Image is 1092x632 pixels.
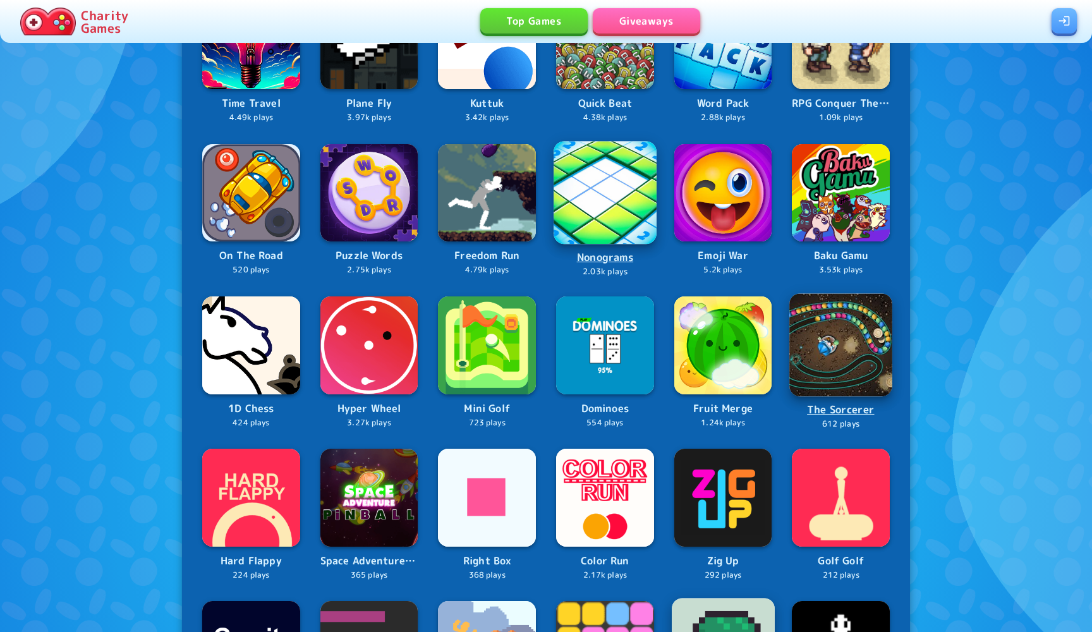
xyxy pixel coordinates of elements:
[555,142,655,278] a: LogoNonograms2.03k plays
[792,112,890,124] p: 1.09k plays
[792,449,890,547] img: Logo
[438,553,536,569] p: Right Box
[480,8,588,33] a: Top Games
[438,449,536,581] a: LogoRight Box368 plays
[792,553,890,569] p: Golf Golf
[438,248,536,264] p: Freedom Run
[674,449,772,581] a: LogoZig Up292 plays
[438,112,536,124] p: 3.42k plays
[438,264,536,276] p: 4.79k plays
[555,265,655,277] p: 2.03k plays
[202,144,300,276] a: LogoOn The Road520 plays
[320,112,418,124] p: 3.97k plays
[320,569,418,581] p: 365 plays
[438,296,536,394] img: Logo
[202,95,300,112] p: Time Travel
[202,264,300,276] p: 520 plays
[674,248,772,264] p: Emoji War
[320,95,418,112] p: Plane Fly
[674,569,772,581] p: 292 plays
[320,264,418,276] p: 2.75k plays
[791,401,891,418] p: The Sorcerer
[202,144,300,242] img: Logo
[15,5,133,38] a: Charity Games
[556,569,654,581] p: 2.17k plays
[674,401,772,417] p: Fruit Merge
[438,144,536,242] img: Logo
[320,449,418,581] a: LogoSpace Adventure Pinball365 plays
[202,401,300,417] p: 1D Chess
[320,144,418,242] img: Logo
[81,9,128,34] p: Charity Games
[792,144,890,276] a: LogoBaku Gamu3.53k plays
[556,401,654,417] p: Dominoes
[674,296,772,428] a: LogoFruit Merge1.24k plays
[556,449,654,547] img: Logo
[320,248,418,264] p: Puzzle Words
[202,449,300,581] a: LogoHard Flappy224 plays
[789,293,892,396] img: Logo
[556,417,654,429] p: 554 plays
[202,417,300,429] p: 424 plays
[438,296,536,428] a: LogoMini Golf723 plays
[792,449,890,581] a: LogoGolf Golf212 plays
[20,8,76,35] img: Charity.Games
[438,417,536,429] p: 723 plays
[438,95,536,112] p: Kuttuk
[674,553,772,569] p: Zig Up
[202,569,300,581] p: 224 plays
[320,144,418,276] a: LogoPuzzle Words2.75k plays
[320,417,418,429] p: 3.27k plays
[320,401,418,417] p: Hyper Wheel
[674,112,772,124] p: 2.88k plays
[556,449,654,581] a: LogoColor Run2.17k plays
[438,144,536,276] a: LogoFreedom Run4.79k plays
[202,248,300,264] p: On The Road
[556,553,654,569] p: Color Run
[438,449,536,547] img: Logo
[202,553,300,569] p: Hard Flappy
[674,95,772,112] p: Word Pack
[438,569,536,581] p: 368 plays
[791,418,891,430] p: 612 plays
[674,296,772,394] img: Logo
[438,401,536,417] p: Mini Golf
[320,449,418,547] img: Logo
[202,112,300,124] p: 4.49k plays
[792,248,890,264] p: Baku Gamu
[556,296,654,394] img: Logo
[202,296,300,428] a: Logo1D Chess424 plays
[674,449,772,547] img: Logo
[320,296,418,428] a: LogoHyper Wheel3.27k plays
[674,144,772,242] img: Logo
[674,417,772,429] p: 1.24k plays
[792,144,890,242] img: Logo
[556,95,654,112] p: Quick Beat
[792,95,890,112] p: RPG Conquer The World
[554,141,657,244] img: Logo
[593,8,700,33] a: Giveaways
[556,296,654,428] a: LogoDominoes554 plays
[791,295,891,430] a: LogoThe Sorcerer612 plays
[556,112,654,124] p: 4.38k plays
[202,296,300,394] img: Logo
[320,296,418,394] img: Logo
[674,264,772,276] p: 5.2k plays
[792,264,890,276] p: 3.53k plays
[320,553,418,569] p: Space Adventure Pinball
[202,449,300,547] img: Logo
[674,144,772,276] a: LogoEmoji War5.2k plays
[555,249,655,266] p: Nonograms
[792,569,890,581] p: 212 plays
